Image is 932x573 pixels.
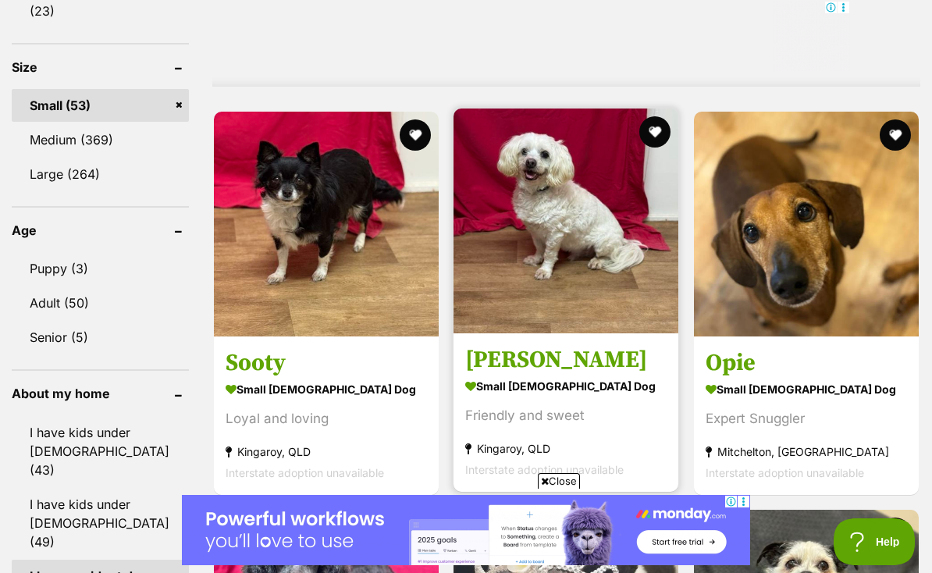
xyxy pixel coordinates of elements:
a: Sooty small [DEMOGRAPHIC_DATA] Dog Loyal and loving Kingaroy, QLD Interstate adoption unavailable [214,336,439,494]
img: Sooty - Chihuahua (Long Coat) Dog [214,112,439,336]
iframe: Help Scout Beacon - Open [834,518,916,565]
iframe: Advertisement [182,495,750,565]
span: Interstate adoption unavailable [226,465,384,479]
a: Opie small [DEMOGRAPHIC_DATA] Dog Expert Snuggler Mitchelton, [GEOGRAPHIC_DATA] Interstate adopti... [694,336,919,494]
img: Bundy - Maltese Dog [454,109,678,333]
strong: small [DEMOGRAPHIC_DATA] Dog [226,377,427,400]
a: Adult (50) [12,286,189,319]
a: Puppy (3) [12,252,189,285]
strong: Kingaroy, QLD [465,438,667,459]
span: Interstate adoption unavailable [465,463,624,476]
a: Senior (5) [12,321,189,354]
span: Interstate adoption unavailable [706,465,864,479]
a: [PERSON_NAME] small [DEMOGRAPHIC_DATA] Dog Friendly and sweet Kingaroy, QLD Interstate adoption u... [454,333,678,492]
strong: Kingaroy, QLD [226,440,427,461]
strong: small [DEMOGRAPHIC_DATA] Dog [465,375,667,397]
header: Size [12,60,189,74]
span: Close [538,473,580,489]
h3: Sooty [226,347,427,377]
div: Expert Snuggler [706,408,907,429]
strong: Mitchelton, [GEOGRAPHIC_DATA] [706,440,907,461]
div: Friendly and sweet [465,405,667,426]
a: Medium (369) [12,123,189,156]
strong: small [DEMOGRAPHIC_DATA] Dog [706,377,907,400]
h3: Opie [706,347,907,377]
a: I have kids under [DEMOGRAPHIC_DATA] (49) [12,488,189,558]
button: favourite [880,119,911,151]
a: I have kids under [DEMOGRAPHIC_DATA] (43) [12,416,189,486]
button: favourite [640,116,671,148]
h3: [PERSON_NAME] [465,345,667,375]
button: favourite [880,518,911,549]
a: Large (264) [12,158,189,190]
div: Loyal and loving [226,408,427,429]
header: About my home [12,386,189,400]
header: Age [12,223,189,237]
iframe: Advertisement [282,1,850,71]
button: favourite [400,119,431,151]
img: Opie - Dachshund (Smooth Haired) Dog [694,112,919,336]
a: Small (53) [12,89,189,122]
